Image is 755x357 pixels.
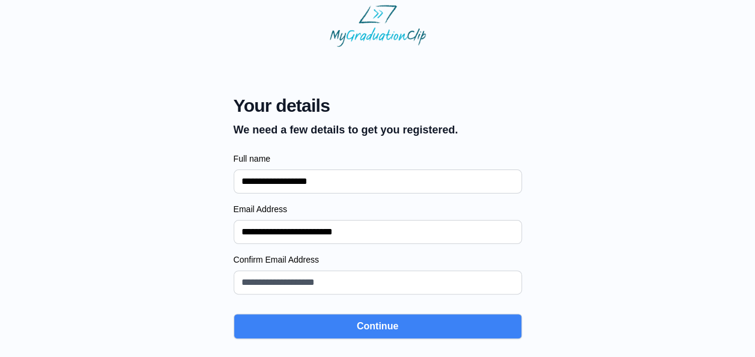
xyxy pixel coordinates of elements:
button: Continue [234,314,522,339]
label: Confirm Email Address [234,254,522,266]
img: MyGraduationClip [330,5,426,47]
p: We need a few details to get you registered. [234,121,458,138]
label: Email Address [234,203,522,215]
label: Full name [234,153,522,165]
span: Your details [234,95,458,117]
